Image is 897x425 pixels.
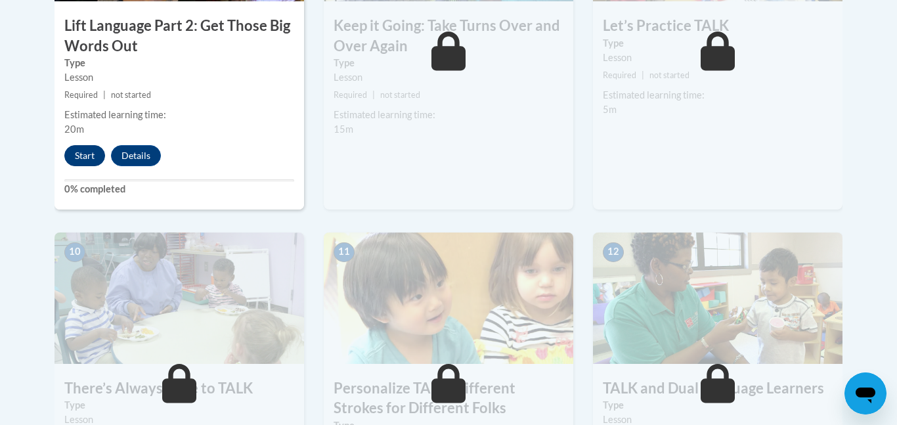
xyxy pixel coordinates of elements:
span: 20m [64,123,84,135]
span: not started [111,90,151,100]
h3: Lift Language Part 2: Get Those Big Words Out [55,16,304,56]
div: Estimated learning time: [64,108,294,122]
span: 10 [64,242,85,262]
span: | [642,70,644,80]
iframe: Button to launch messaging window [844,372,886,414]
label: Type [64,56,294,70]
button: Start [64,145,105,166]
img: Course Image [593,233,842,364]
label: Type [334,56,563,70]
div: Lesson [603,51,833,65]
img: Course Image [55,233,304,364]
span: 11 [334,242,355,262]
h3: There’s Always Time to TALK [55,378,304,399]
h3: Keep it Going: Take Turns Over and Over Again [324,16,573,56]
span: Required [603,70,636,80]
span: Required [334,90,367,100]
div: Estimated learning time: [334,108,563,122]
span: | [103,90,106,100]
button: Details [111,145,161,166]
span: | [372,90,375,100]
label: Type [64,398,294,413]
label: 0% completed [64,182,294,196]
div: Estimated learning time: [603,88,833,102]
span: 12 [603,242,624,262]
span: not started [380,90,420,100]
label: Type [603,36,833,51]
span: 5m [603,104,617,115]
div: Lesson [334,70,563,85]
div: Lesson [64,70,294,85]
label: Type [603,398,833,413]
span: 15m [334,123,353,135]
h3: Personalize TALK: Different Strokes for Different Folks [324,378,573,419]
h3: TALK and Dual Language Learners [593,378,842,399]
img: Course Image [324,233,573,364]
span: Required [64,90,98,100]
h3: Let’s Practice TALK [593,16,842,36]
span: not started [649,70,689,80]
